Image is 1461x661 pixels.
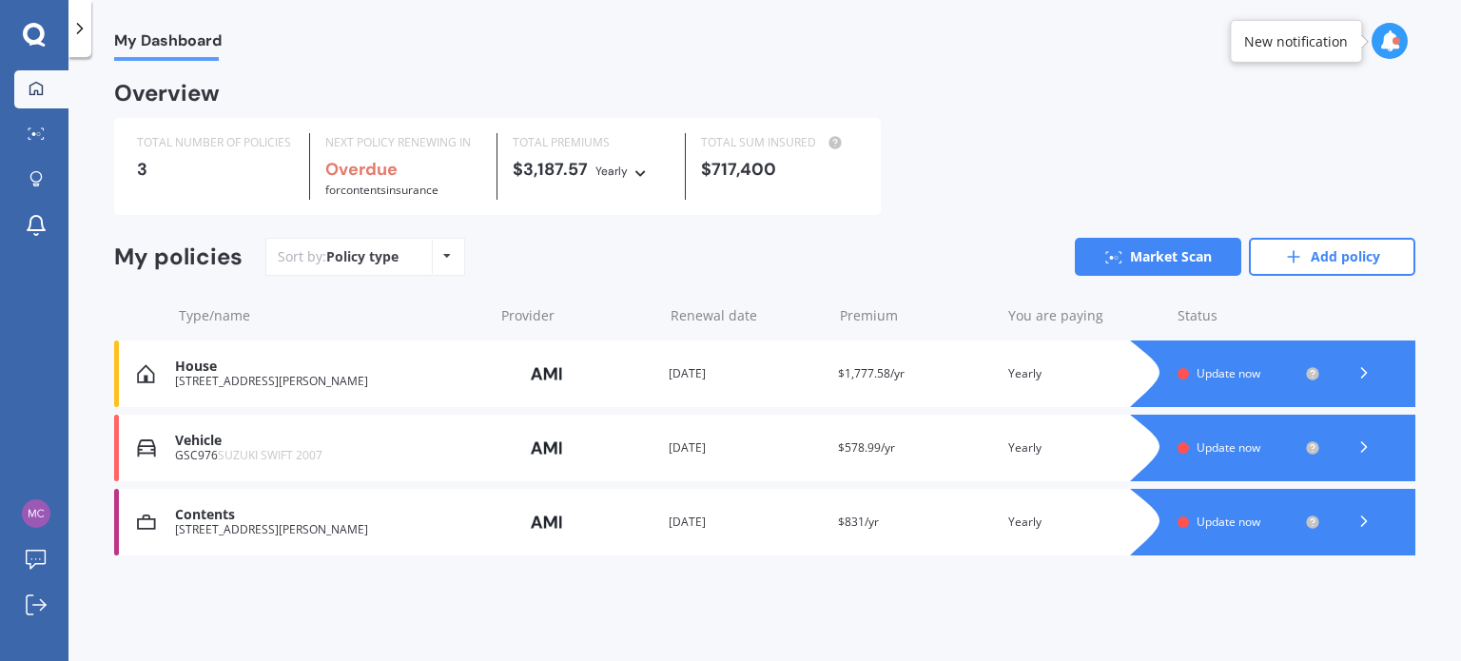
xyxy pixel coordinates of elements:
img: House [137,364,155,383]
div: My policies [114,243,243,271]
div: House [175,359,484,375]
img: b9d1eea48e868cdf35f9715bc56e5256 [22,499,50,528]
div: New notification [1244,31,1348,50]
div: TOTAL SUM INSURED [701,133,858,152]
div: Contents [175,507,484,523]
div: Yearly [1008,364,1162,383]
span: Update now [1197,365,1260,381]
a: Add policy [1249,238,1415,276]
span: SUZUKI SWIFT 2007 [218,447,322,463]
div: [DATE] [669,364,823,383]
div: GSC976 [175,449,484,462]
div: NEXT POLICY RENEWING IN [325,133,482,152]
div: [STREET_ADDRESS][PERSON_NAME] [175,375,484,388]
img: AMI [499,430,594,466]
span: My Dashboard [114,31,222,57]
div: Sort by: [278,247,399,266]
div: Overview [114,84,220,103]
span: Update now [1197,514,1260,530]
div: Yearly [1008,438,1162,457]
div: Status [1178,306,1320,325]
div: Premium [840,306,994,325]
span: $578.99/yr [838,439,895,456]
div: Yearly [1008,513,1162,532]
div: TOTAL PREMIUMS [513,133,670,152]
img: Vehicle [137,438,156,457]
span: $1,777.58/yr [838,365,905,381]
div: Vehicle [175,433,484,449]
div: $717,400 [701,160,858,179]
img: AMI [499,356,594,392]
div: Yearly [595,162,628,181]
a: Market Scan [1075,238,1241,276]
b: Overdue [325,158,398,181]
div: TOTAL NUMBER OF POLICIES [137,133,294,152]
div: Renewal date [671,306,825,325]
span: Update now [1197,439,1260,456]
img: Contents [137,513,156,532]
span: $831/yr [838,514,879,530]
div: Policy type [326,247,399,266]
div: [DATE] [669,438,823,457]
div: You are paying [1008,306,1162,325]
div: [DATE] [669,513,823,532]
div: 3 [137,160,294,179]
img: AMI [499,504,594,540]
div: Provider [501,306,655,325]
div: $3,187.57 [513,160,670,181]
div: [STREET_ADDRESS][PERSON_NAME] [175,523,484,536]
span: for Contents insurance [325,182,438,198]
div: Type/name [179,306,486,325]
